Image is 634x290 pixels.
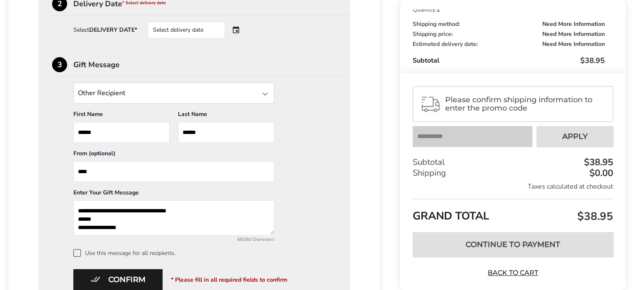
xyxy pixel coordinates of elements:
[73,122,170,143] input: First Name
[445,96,606,112] span: Please confirm shipping information to enter the promo code
[413,55,605,66] div: Subtotal
[542,41,605,47] span: Need More Information
[73,61,350,68] div: Gift Message
[73,161,274,182] input: From
[562,133,588,140] span: Apply
[484,268,542,277] a: Back to Cart
[73,249,336,257] label: Use this message for all recipients.
[413,21,605,27] div: Shipping method:
[575,209,613,224] span: $38.95
[542,31,605,37] span: Need More Information
[580,55,605,66] span: $38.95
[89,26,137,34] strong: DELIVERY DATE*
[73,269,163,290] button: Confirm button
[73,27,137,33] div: Select
[413,157,613,168] div: Subtotal
[148,22,225,38] div: Select delivery date
[542,21,605,27] span: Need More Information
[73,237,274,242] div: 68/250 Characters
[436,6,440,14] strong: 1
[73,189,274,200] div: Enter Your Gift Message
[413,199,613,226] div: GRAND TOTAL
[413,31,605,37] div: Shipping price:
[171,276,287,284] span: * Please fill in all required fields to confirm
[52,57,67,72] div: 3
[413,41,605,47] div: Estimated delivery date:
[413,168,613,179] div: Shipping
[587,169,613,178] div: $0.00
[413,182,613,191] div: Taxes calculated at checkout
[413,7,605,13] p: Quantity:
[536,126,613,147] button: Apply
[73,83,274,103] input: State
[73,200,274,235] textarea: Add a message
[582,158,613,167] div: $38.95
[178,122,274,143] input: Last Name
[413,232,613,257] button: Continue to Payment
[73,149,274,161] div: From (optional)
[73,110,170,122] div: First Name
[178,110,274,122] div: Last Name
